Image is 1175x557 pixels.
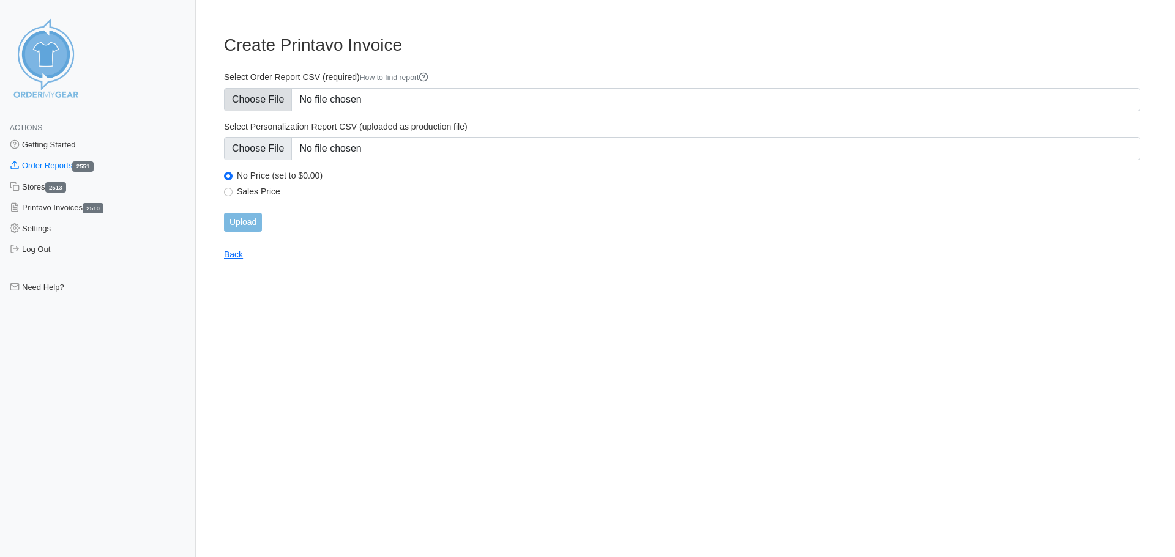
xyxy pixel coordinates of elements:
[224,35,1140,56] h3: Create Printavo Invoice
[83,203,103,213] span: 2510
[45,182,66,193] span: 2513
[224,249,243,259] a: Back
[237,170,1140,181] label: No Price (set to $0.00)
[237,186,1140,197] label: Sales Price
[72,161,93,172] span: 2551
[360,73,429,82] a: How to find report
[224,72,1140,83] label: Select Order Report CSV (required)
[224,213,262,232] input: Upload
[10,124,42,132] span: Actions
[224,121,1140,132] label: Select Personalization Report CSV (uploaded as production file)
